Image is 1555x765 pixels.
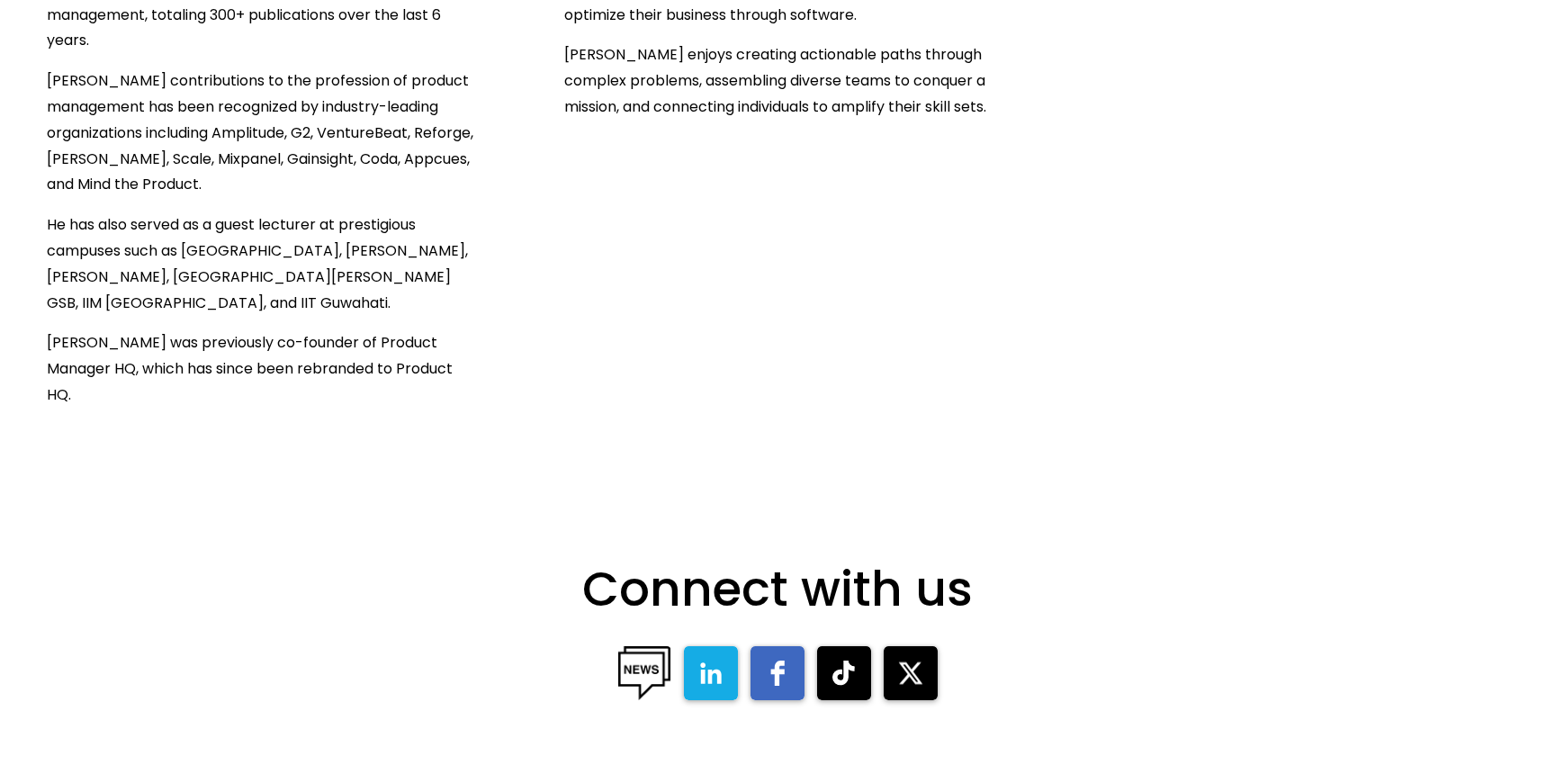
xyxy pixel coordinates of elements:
p: [PERSON_NAME] contributions to the profession of product management has been recognized by indust... [47,68,474,198]
a: twitter [884,646,938,700]
a: linkedin [684,646,738,700]
a: facebook [751,646,804,700]
p: [PERSON_NAME] enjoys creating actionable paths through complex problems, assembling diverse teams... [564,42,992,120]
h2: Connect with us [47,558,1508,620]
p: [PERSON_NAME] was previously co-founder of Product Manager HQ, which has since been rebranded to ... [47,330,474,408]
a: tiktok [817,646,871,700]
p: He has also served as a guest lecturer at prestigious campuses such as [GEOGRAPHIC_DATA], [PERSON... [47,212,474,316]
